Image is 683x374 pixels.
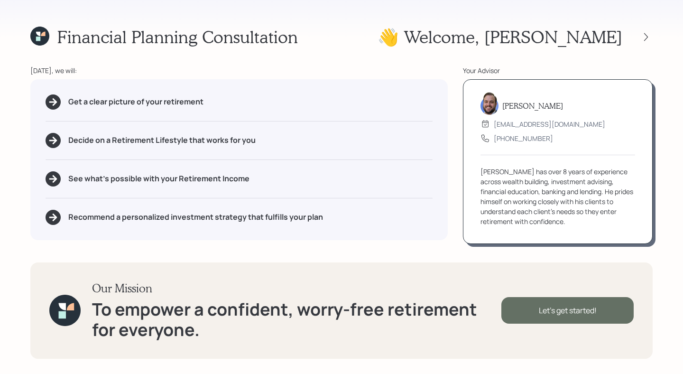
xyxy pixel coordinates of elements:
div: [DATE], we will: [30,65,448,75]
div: [EMAIL_ADDRESS][DOMAIN_NAME] [494,119,605,129]
h3: Our Mission [92,281,501,295]
h5: Decide on a Retirement Lifestyle that works for you [68,136,256,145]
h5: Get a clear picture of your retirement [68,97,203,106]
h5: Recommend a personalized investment strategy that fulfills your plan [68,213,323,222]
h1: 👋 Welcome , [PERSON_NAME] [378,27,622,47]
h1: Financial Planning Consultation [57,27,298,47]
div: Your Advisor [463,65,653,75]
div: [PHONE_NUMBER] [494,133,553,143]
h5: See what's possible with your Retirement Income [68,174,249,183]
h5: [PERSON_NAME] [502,101,563,110]
h1: To empower a confident, worry-free retirement for everyone. [92,299,501,340]
div: Let's get started! [501,297,634,324]
img: james-distasi-headshot.png [480,92,498,115]
div: [PERSON_NAME] has over 8 years of experience across wealth building, investment advising, financi... [480,167,635,226]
